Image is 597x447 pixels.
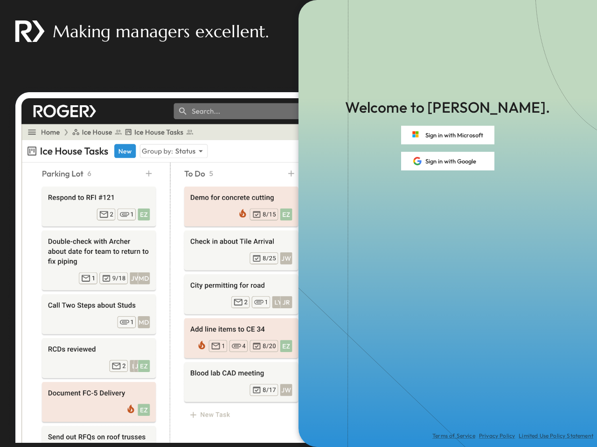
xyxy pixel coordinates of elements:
[345,97,550,118] p: Welcome to [PERSON_NAME].
[519,432,593,440] a: Limited Use Policy Statement
[401,152,494,170] button: Sign in with Google
[401,126,494,144] button: Sign in with Microsoft
[53,20,269,43] p: Making managers excellent.
[432,432,475,440] a: Terms of Service
[479,432,515,440] a: Privacy Policy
